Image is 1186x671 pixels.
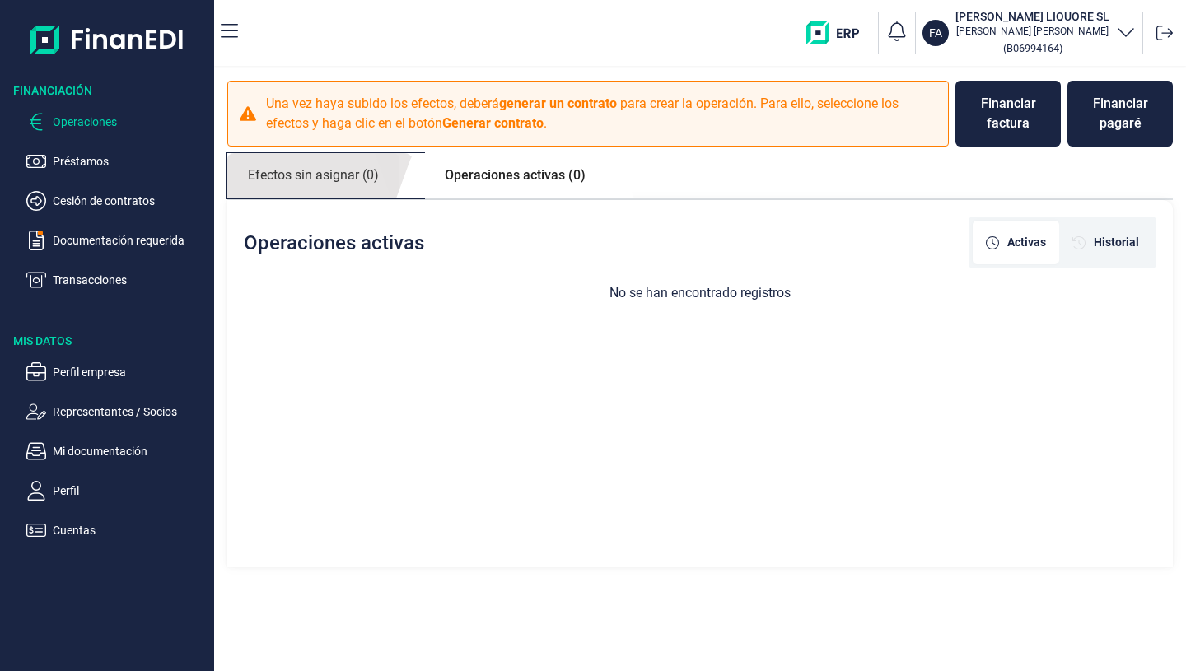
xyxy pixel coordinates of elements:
[227,153,399,198] a: Efectos sin asignar (0)
[1059,221,1152,264] div: [object Object]
[1003,42,1062,54] small: Copiar cif
[53,362,208,382] p: Perfil empresa
[227,285,1173,301] h3: No se han encontrado registros
[1007,234,1046,251] span: Activas
[53,402,208,422] p: Representantes / Socios
[969,94,1048,133] div: Financiar factura
[26,231,208,250] button: Documentación requerida
[929,25,942,41] p: FA
[26,151,208,171] button: Préstamos
[1081,94,1160,133] div: Financiar pagaré
[955,25,1109,38] p: [PERSON_NAME] [PERSON_NAME]
[266,94,938,133] p: Una vez haya subido los efectos, deberá para crear la operación. Para ello, seleccione los efecto...
[973,221,1059,264] div: [object Object]
[955,81,1061,147] button: Financiar factura
[26,402,208,422] button: Representantes / Socios
[53,520,208,540] p: Cuentas
[922,8,1136,58] button: FA[PERSON_NAME] LIQUORE SL[PERSON_NAME] [PERSON_NAME](B06994164)
[26,441,208,461] button: Mi documentación
[53,481,208,501] p: Perfil
[1094,234,1139,251] span: Historial
[955,8,1109,25] h3: [PERSON_NAME] LIQUORE SL
[26,520,208,540] button: Cuentas
[424,153,606,198] a: Operaciones activas (0)
[26,112,208,132] button: Operaciones
[499,96,617,111] b: generar un contrato
[806,21,871,44] img: erp
[1067,81,1173,147] button: Financiar pagaré
[53,231,208,250] p: Documentación requerida
[442,115,544,131] b: Generar contrato
[53,441,208,461] p: Mi documentación
[26,270,208,290] button: Transacciones
[53,112,208,132] p: Operaciones
[53,191,208,211] p: Cesión de contratos
[26,191,208,211] button: Cesión de contratos
[30,13,184,66] img: Logo de aplicación
[53,151,208,171] p: Préstamos
[26,362,208,382] button: Perfil empresa
[53,270,208,290] p: Transacciones
[26,481,208,501] button: Perfil
[244,231,424,254] h2: Operaciones activas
